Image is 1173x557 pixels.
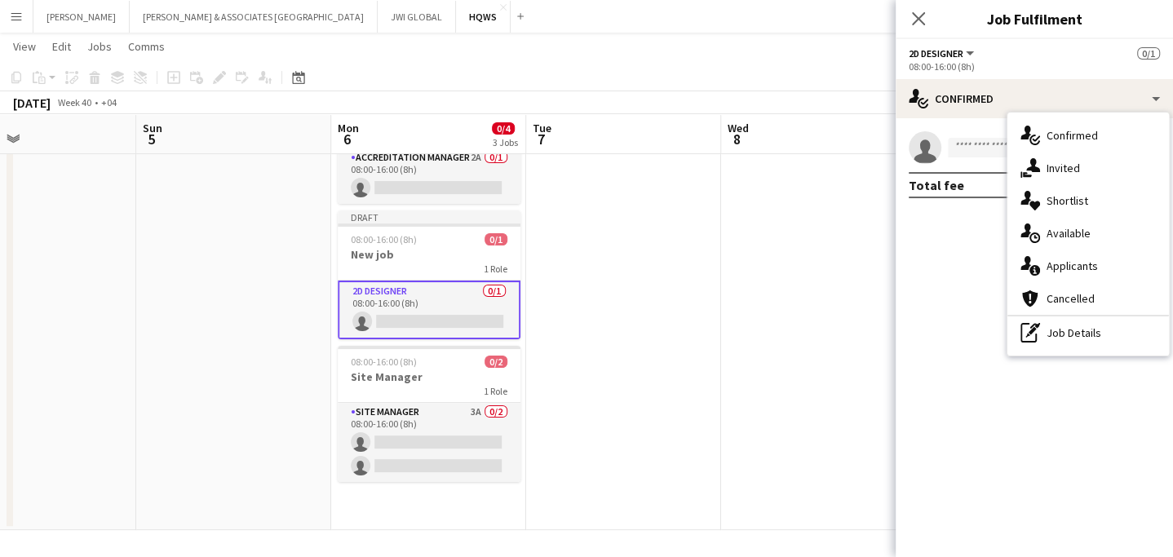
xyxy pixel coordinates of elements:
app-card-role: Site Manager3A0/208:00-16:00 (8h) [338,403,520,482]
app-job-card: Draft08:00-16:00 (8h)0/1New job1 Role2D Designer0/108:00-16:00 (8h) [338,210,520,339]
span: Comms [128,39,165,54]
span: 08:00-16:00 (8h) [351,233,417,245]
button: [PERSON_NAME] [33,1,130,33]
app-card-role: Accreditation Manager2A0/108:00-16:00 (8h) [338,148,520,204]
a: Comms [122,36,171,57]
span: Sun [143,121,162,135]
span: 5 [140,130,162,148]
button: JWI GLOBAL [378,1,456,33]
span: 7 [530,130,551,148]
h3: Site Manager [338,369,520,384]
span: 1 Role [484,263,507,275]
div: Total fee [909,177,964,193]
span: Applicants [1047,259,1098,273]
span: Tue [533,121,551,135]
a: Edit [46,36,77,57]
span: Invited [1047,161,1080,175]
span: Week 40 [54,96,95,108]
span: 0/2 [485,356,507,368]
span: Edit [52,39,71,54]
span: Available [1047,226,1091,241]
h3: Job Fulfilment [896,8,1173,29]
div: 08:00-16:00 (8h) [909,60,1160,73]
a: View [7,36,42,57]
div: Confirmed [896,79,1173,118]
app-card-role: 2D Designer0/108:00-16:00 (8h) [338,281,520,339]
span: Mon [338,121,359,135]
span: Shortlist [1047,193,1088,208]
div: Draft [338,210,520,223]
span: 0/1 [1137,47,1160,60]
div: +04 [101,96,117,108]
span: 08:00-16:00 (8h) [351,356,417,368]
a: Jobs [81,36,118,57]
span: View [13,39,36,54]
span: 0/1 [485,233,507,245]
div: [DATE] [13,95,51,111]
span: 2D Designer [909,47,963,60]
button: 2D Designer [909,47,976,60]
div: Job Details [1007,316,1169,349]
span: 1 Role [484,385,507,397]
span: 0/4 [492,122,515,135]
span: 6 [335,130,359,148]
h3: New job [338,247,520,262]
span: 8 [725,130,749,148]
app-job-card: 08:00-16:00 (8h)0/2Site Manager1 RoleSite Manager3A0/208:00-16:00 (8h) [338,346,520,482]
span: Wed [728,121,749,135]
span: Confirmed [1047,128,1098,143]
span: Cancelled [1047,291,1095,306]
button: HQWS [456,1,511,33]
div: 3 Jobs [493,136,518,148]
button: [PERSON_NAME] & ASSOCIATES [GEOGRAPHIC_DATA] [130,1,378,33]
span: Jobs [87,39,112,54]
